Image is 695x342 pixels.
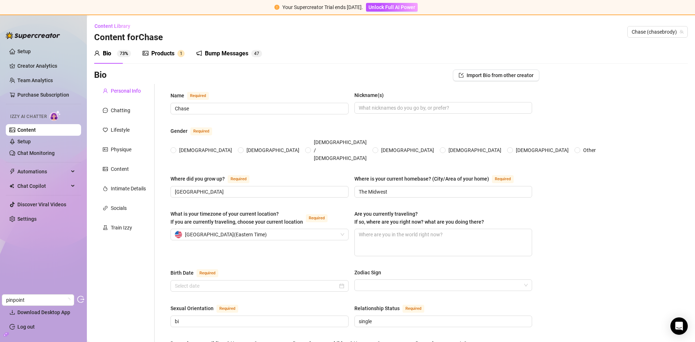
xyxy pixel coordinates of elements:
span: notification [196,50,202,56]
span: team [679,30,684,34]
a: Creator Analytics [17,60,75,72]
div: Zodiac Sign [354,269,381,276]
span: Chase (chasebrody) [632,26,683,37]
label: Gender [170,127,220,135]
div: Bio [103,49,111,58]
div: Chatting [111,106,130,114]
a: Team Analytics [17,77,53,83]
label: Relationship Status [354,304,432,313]
span: fire [103,186,108,191]
span: Required [187,92,209,100]
sup: 73% [117,50,131,57]
div: Physique [111,145,131,153]
img: Chat Copilot [9,183,14,189]
div: Sexual Orientation [170,304,214,312]
a: Setup [17,139,31,144]
span: Download Desktop App [17,309,70,315]
span: 1 [180,51,182,56]
span: exclamation-circle [274,5,279,10]
label: Where is your current homebase? (City/Area of your home) [354,174,522,183]
span: [DEMOGRAPHIC_DATA] [446,146,504,154]
img: us [175,231,182,238]
a: Purchase Subscription [17,89,75,101]
span: Chat Copilot [17,180,69,192]
a: Content [17,127,36,133]
span: pinpoint [6,295,70,305]
input: Nickname(s) [359,104,527,112]
span: loading [66,297,71,303]
span: picture [143,50,148,56]
span: user [103,88,108,93]
span: Required [216,305,238,313]
h3: Bio [94,69,107,81]
span: logout [77,296,84,303]
input: Name [175,105,343,113]
label: Nickname(s) [354,91,389,99]
input: Sexual Orientation [175,317,343,325]
span: experiment [103,225,108,230]
span: link [103,206,108,211]
span: Import Bio from other creator [467,72,534,78]
button: Unlock Full AI Power [366,3,418,12]
label: Birth Date [170,269,226,277]
span: Izzy AI Chatter [10,113,47,120]
div: Personal Info [111,87,141,95]
span: [GEOGRAPHIC_DATA] ( Eastern Time ) [185,229,267,240]
div: Nickname(s) [354,91,384,99]
div: Products [151,49,174,58]
span: What is your timezone of your current location? If you are currently traveling, choose your curre... [170,211,303,225]
span: [DEMOGRAPHIC_DATA] [176,146,235,154]
div: Relationship Status [354,304,400,312]
span: [DEMOGRAPHIC_DATA] / [DEMOGRAPHIC_DATA] [311,138,370,162]
img: AI Chatter [50,110,61,121]
a: Log out [17,324,35,330]
a: Unlock Full AI Power [366,4,418,10]
span: heart [103,127,108,132]
span: picture [103,166,108,172]
span: idcard [103,147,108,152]
span: Required [403,305,424,313]
div: Bump Messages [205,49,248,58]
span: Automations [17,166,69,177]
span: 4 [254,51,257,56]
span: Your Supercreator Trial ends [DATE]. [282,4,363,10]
span: [DEMOGRAPHIC_DATA] [378,146,437,154]
span: Required [306,214,328,222]
span: Other [580,146,599,154]
div: Birth Date [170,269,194,277]
span: import [459,73,464,78]
div: Intimate Details [111,185,146,193]
label: Sexual Orientation [170,304,246,313]
sup: 47 [251,50,262,57]
label: Where did you grow up? [170,174,257,183]
span: Required [190,127,212,135]
span: download [9,309,15,315]
div: Gender [170,127,188,135]
div: Socials [111,204,127,212]
span: [DEMOGRAPHIC_DATA] [513,146,572,154]
span: 7 [257,51,259,56]
img: logo-BBDzfeDw.svg [6,32,60,39]
span: user [94,50,100,56]
span: Required [492,175,514,183]
a: Chat Monitoring [17,150,55,156]
button: Import Bio from other creator [453,69,539,81]
div: Where did you grow up? [170,175,225,183]
h3: Content for Chase [94,32,163,43]
sup: 1 [177,50,185,57]
div: Name [170,92,184,100]
label: Name [170,91,217,100]
div: Train Izzy [111,224,132,232]
a: Settings [17,216,37,222]
input: Where did you grow up? [175,188,343,196]
span: Required [197,269,218,277]
input: Birth Date [175,282,338,290]
span: Required [228,175,249,183]
div: Content [111,165,129,173]
div: Lifestyle [111,126,130,134]
span: thunderbolt [9,169,15,174]
span: Content Library [94,23,130,29]
div: Where is your current homebase? (City/Area of your home) [354,175,489,183]
span: Are you currently traveling? If so, where are you right now? what are you doing there? [354,211,484,225]
input: Relationship Status [359,317,527,325]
